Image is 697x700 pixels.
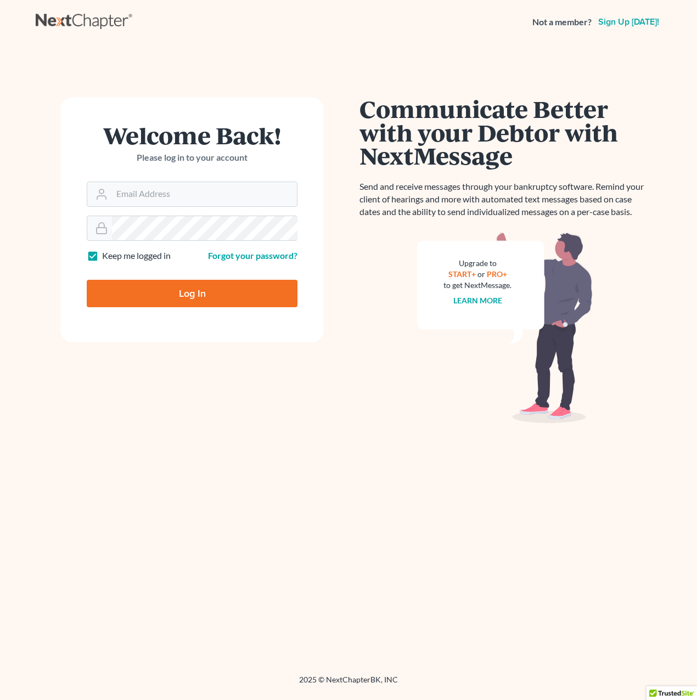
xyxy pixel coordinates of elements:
[87,123,297,147] h1: Welcome Back!
[208,250,297,261] a: Forgot your password?
[102,250,171,262] label: Keep me logged in
[453,296,502,305] a: Learn more
[359,180,650,218] p: Send and receive messages through your bankruptcy software. Remind your client of hearings and mo...
[596,18,661,26] a: Sign up [DATE]!
[417,232,593,424] img: nextmessage_bg-59042aed3d76b12b5cd301f8e5b87938c9018125f34e5fa2b7a6b67550977c72.svg
[87,151,297,164] p: Please log in to your account
[36,674,661,694] div: 2025 © NextChapterBK, INC
[448,269,476,279] a: START+
[477,269,485,279] span: or
[532,16,592,29] strong: Not a member?
[87,280,297,307] input: Log In
[112,182,297,206] input: Email Address
[487,269,507,279] a: PRO+
[359,97,650,167] h1: Communicate Better with your Debtor with NextMessage
[443,280,511,291] div: to get NextMessage.
[443,258,511,269] div: Upgrade to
